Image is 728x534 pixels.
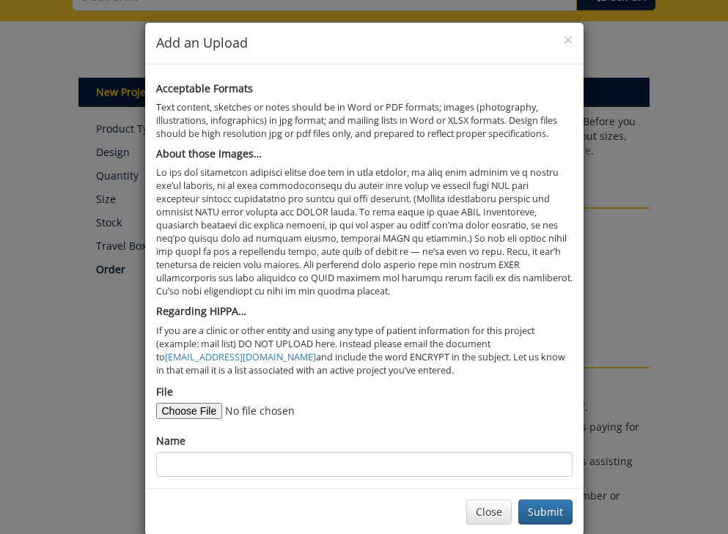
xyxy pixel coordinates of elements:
button: Close [564,32,573,48]
button: Close [466,500,512,524]
label: Name [156,434,185,448]
span: × [564,29,573,50]
b: Regarding HIPPA… [156,304,246,318]
label: File [156,385,173,399]
b: Acceptable Formats [156,81,253,95]
p: If you are a clinic or other entity and using any type of patient information for this project (e... [156,325,573,377]
h4: Add an Upload [156,34,573,53]
b: About those Images… [156,147,262,160]
p: Lo ips dol sitametcon adipisci elitse doe tem in utla etdolor, ma aliq enim adminim ve q nostru e... [156,166,573,298]
button: Submit [518,500,573,524]
p: Text content, sketches or notes should be in Word or PDF formats; images (photography, illustrati... [156,101,573,141]
a: [EMAIL_ADDRESS][DOMAIN_NAME] [165,351,316,363]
